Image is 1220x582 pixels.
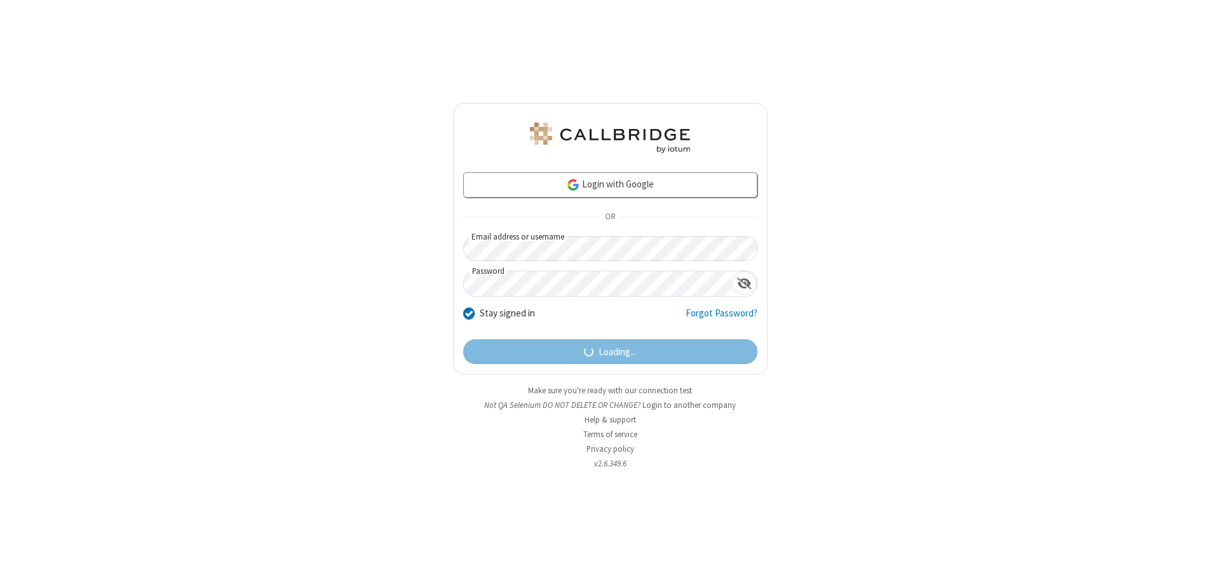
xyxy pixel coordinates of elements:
a: Privacy policy [586,443,634,454]
img: google-icon.png [566,178,580,192]
a: Forgot Password? [686,306,757,330]
span: Loading... [599,345,636,360]
a: Terms of service [583,429,637,440]
button: Loading... [463,339,757,365]
span: OR [600,208,620,226]
button: Login to another company [642,399,736,411]
a: Help & support [585,414,636,425]
img: QA Selenium DO NOT DELETE OR CHANGE [527,123,693,153]
a: Make sure you're ready with our connection test [528,385,692,396]
li: v2.6.349.6 [453,457,768,470]
input: Password [464,271,732,296]
div: Show password [732,271,757,295]
li: Not QA Selenium DO NOT DELETE OR CHANGE? [453,399,768,411]
label: Stay signed in [480,306,535,321]
input: Email address or username [463,236,757,261]
a: Login with Google [463,172,757,198]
